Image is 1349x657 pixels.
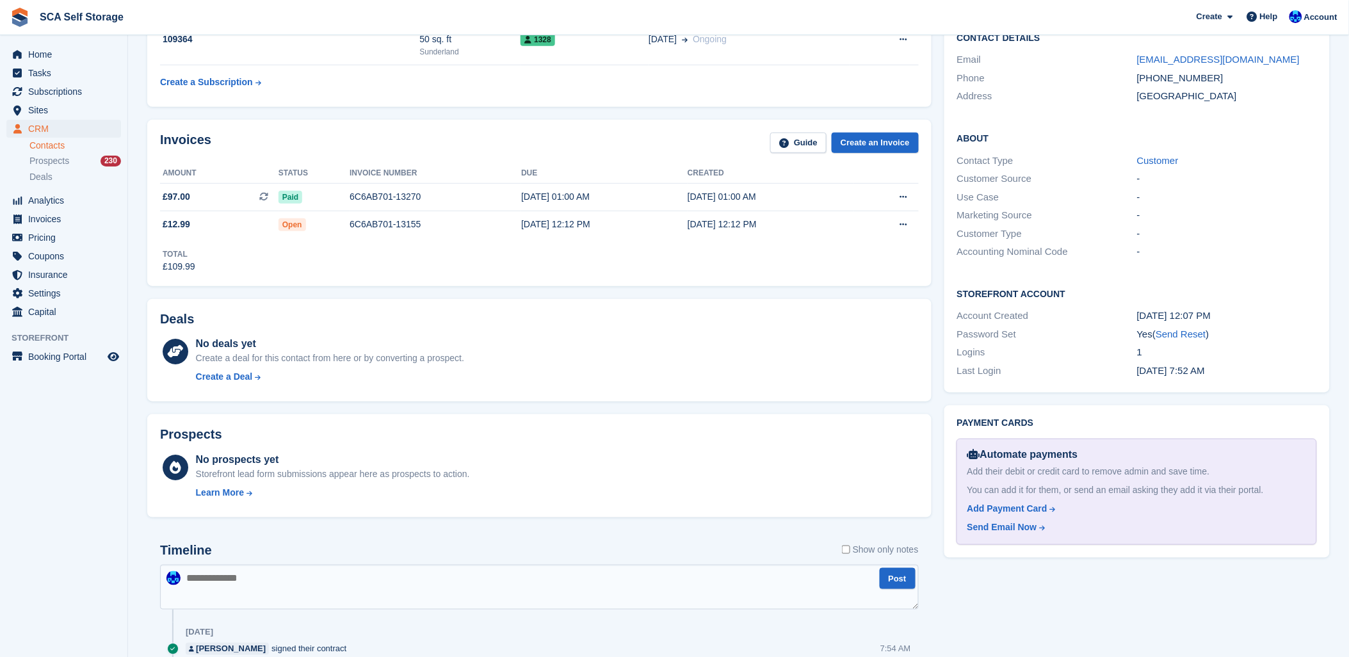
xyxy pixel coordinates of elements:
[350,218,521,231] div: 6C6AB701-13155
[1137,245,1317,259] div: -
[967,483,1306,497] div: You can add it for them, or send an email asking they add it via their portal.
[28,266,105,284] span: Insurance
[6,266,121,284] a: menu
[28,303,105,321] span: Capital
[6,210,121,228] a: menu
[163,260,195,273] div: £109.99
[521,190,688,204] div: [DATE] 01:00 AM
[28,229,105,247] span: Pricing
[160,312,194,327] h2: Deals
[842,543,850,556] input: Show only notes
[6,83,121,101] a: menu
[1137,208,1317,223] div: -
[186,643,269,655] a: [PERSON_NAME]
[196,352,464,365] div: Create a deal for this contact from here or by converting a prospect.
[1137,172,1317,186] div: -
[649,33,677,46] span: [DATE]
[1137,327,1317,342] div: Yes
[957,53,1137,67] div: Email
[957,287,1317,300] h2: Storefront Account
[160,133,211,154] h2: Invoices
[163,190,190,204] span: £97.00
[693,34,727,44] span: Ongoing
[29,154,121,168] a: Prospects 230
[688,218,854,231] div: [DATE] 12:12 PM
[521,218,688,231] div: [DATE] 12:12 PM
[1137,155,1179,166] a: Customer
[1137,190,1317,205] div: -
[957,71,1137,86] div: Phone
[957,154,1137,168] div: Contact Type
[28,120,105,138] span: CRM
[1137,89,1317,104] div: [GEOGRAPHIC_DATA]
[1137,227,1317,241] div: -
[521,33,555,46] span: 1328
[28,45,105,63] span: Home
[28,64,105,82] span: Tasks
[957,345,1137,360] div: Logins
[957,364,1137,378] div: Last Login
[160,76,253,89] div: Create a Subscription
[28,83,105,101] span: Subscriptions
[196,336,464,352] div: No deals yet
[350,190,521,204] div: 6C6AB701-13270
[196,486,470,499] a: Learn More
[12,332,127,345] span: Storefront
[419,33,521,46] div: 50 sq. ft
[196,643,266,655] div: [PERSON_NAME]
[6,45,121,63] a: menu
[6,303,121,321] a: menu
[957,418,1317,428] h2: Payment cards
[29,155,69,167] span: Prospects
[10,8,29,27] img: stora-icon-8386f47178a22dfd0bd8f6a31ec36ba5ce8667c1dd55bd0f319d3a0aa187defe.svg
[106,349,121,364] a: Preview store
[688,190,854,204] div: [DATE] 01:00 AM
[957,190,1137,205] div: Use Case
[1260,10,1278,23] span: Help
[6,191,121,209] a: menu
[957,89,1137,104] div: Address
[957,131,1317,144] h2: About
[957,33,1317,44] h2: Contact Details
[196,452,470,467] div: No prospects yet
[1152,328,1209,339] span: ( )
[6,229,121,247] a: menu
[28,348,105,366] span: Booking Portal
[196,486,244,499] div: Learn More
[196,467,470,481] div: Storefront lead form submissions appear here as prospects to action.
[1137,365,1205,376] time: 2025-09-27 06:52:54 UTC
[6,120,121,138] a: menu
[1137,345,1317,360] div: 1
[35,6,129,28] a: SCA Self Storage
[196,370,253,384] div: Create a Deal
[842,543,919,556] label: Show only notes
[6,101,121,119] a: menu
[6,284,121,302] a: menu
[279,218,306,231] span: Open
[880,643,911,655] div: 7:54 AM
[967,521,1037,534] div: Send Email Now
[101,156,121,166] div: 230
[196,370,464,384] a: Create a Deal
[967,465,1306,478] div: Add their debit or credit card to remove admin and save time.
[957,208,1137,223] div: Marketing Source
[957,327,1137,342] div: Password Set
[163,248,195,260] div: Total
[160,427,222,442] h2: Prospects
[967,502,1301,515] a: Add Payment Card
[1197,10,1222,23] span: Create
[28,210,105,228] span: Invoices
[688,163,854,184] th: Created
[6,348,121,366] a: menu
[957,245,1137,259] div: Accounting Nominal Code
[832,133,919,154] a: Create an Invoice
[1137,54,1300,65] a: [EMAIL_ADDRESS][DOMAIN_NAME]
[28,247,105,265] span: Coupons
[160,163,279,184] th: Amount
[957,309,1137,323] div: Account Created
[967,502,1047,515] div: Add Payment Card
[186,628,213,638] div: [DATE]
[6,64,121,82] a: menu
[419,46,521,58] div: Sunderland
[166,571,181,585] img: Kelly Neesham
